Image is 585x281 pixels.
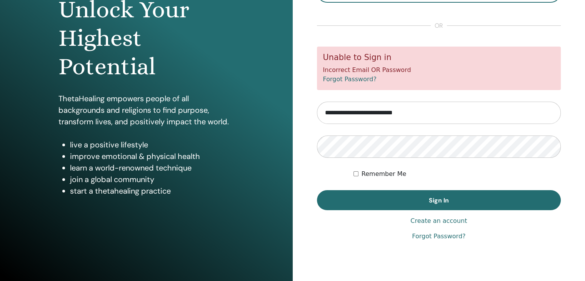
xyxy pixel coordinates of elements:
li: join a global community [70,174,234,185]
li: learn a world-renowned technique [70,162,234,174]
span: or [431,21,447,30]
span: Sign In [429,196,449,204]
a: Create an account [410,216,467,226]
button: Sign In [317,190,561,210]
a: Forgot Password? [323,75,377,83]
div: Keep me authenticated indefinitely or until I manually logout [353,169,561,179]
li: live a positive lifestyle [70,139,234,151]
li: start a thetahealing practice [70,185,234,197]
p: ThetaHealing empowers people of all backgrounds and religions to find purpose, transform lives, a... [58,93,234,127]
div: Incorrect Email OR Password [317,47,561,90]
label: Remember Me [362,169,407,179]
a: Forgot Password? [412,232,465,241]
h5: Unable to Sign in [323,53,555,62]
li: improve emotional & physical health [70,151,234,162]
